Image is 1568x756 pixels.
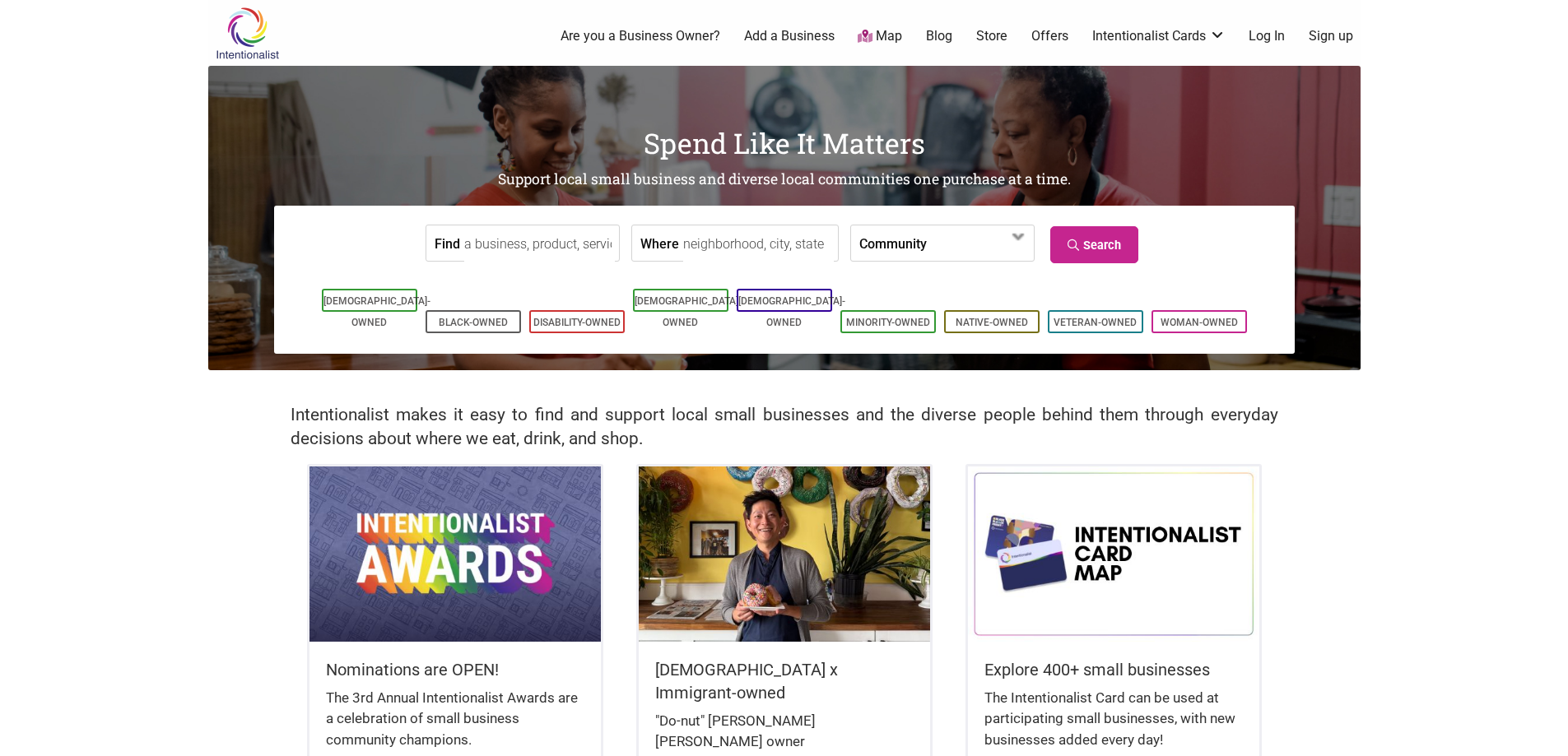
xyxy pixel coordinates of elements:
[859,225,927,261] label: Community
[744,27,835,45] a: Add a Business
[1092,27,1226,45] a: Intentionalist Cards
[640,225,679,261] label: Where
[1054,317,1137,328] a: Veteran-Owned
[1050,226,1138,263] a: Search
[984,658,1243,681] h5: Explore 400+ small businesses
[968,466,1259,641] img: Intentionalist Card Map
[533,317,621,328] a: Disability-Owned
[1031,27,1068,45] a: Offers
[683,225,834,262] input: neighborhood, city, state
[435,225,460,261] label: Find
[208,169,1361,190] h2: Support local small business and diverse local communities one purchase at a time.
[208,7,286,60] img: Intentionalist
[464,225,615,262] input: a business, product, service
[976,27,1007,45] a: Store
[309,466,601,641] img: Intentionalist Awards
[323,295,430,328] a: [DEMOGRAPHIC_DATA]-Owned
[326,658,584,681] h5: Nominations are OPEN!
[858,27,902,46] a: Map
[1309,27,1353,45] a: Sign up
[439,317,508,328] a: Black-Owned
[639,466,930,641] img: King Donuts - Hong Chhuor
[635,295,742,328] a: [DEMOGRAPHIC_DATA]-Owned
[1249,27,1285,45] a: Log In
[208,123,1361,163] h1: Spend Like It Matters
[561,27,720,45] a: Are you a Business Owner?
[738,295,845,328] a: [DEMOGRAPHIC_DATA]-Owned
[846,317,930,328] a: Minority-Owned
[291,403,1278,451] h2: Intentionalist makes it easy to find and support local small businesses and the diverse people be...
[956,317,1028,328] a: Native-Owned
[926,27,952,45] a: Blog
[655,658,914,704] h5: [DEMOGRAPHIC_DATA] x Immigrant-owned
[1161,317,1238,328] a: Woman-Owned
